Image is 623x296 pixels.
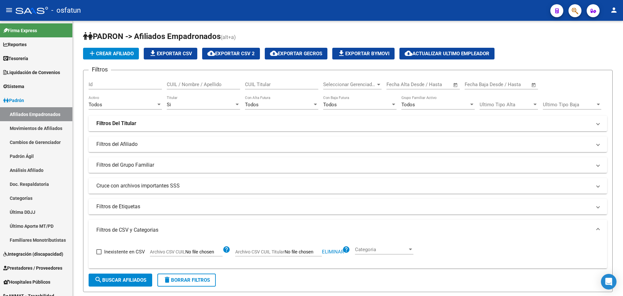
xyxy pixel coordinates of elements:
span: Todos [89,102,102,108]
input: Archivo CSV CUIL Titular [285,249,322,255]
span: Borrar Filtros [163,277,210,283]
span: Sistema [3,83,24,90]
mat-panel-title: Filtros de CSV y Categorias [96,226,592,234]
span: Inexistente en CSV [104,248,145,256]
span: Padrón [3,97,24,104]
mat-expansion-panel-header: Filtros del Afiliado [89,136,607,152]
mat-icon: file_download [337,49,345,57]
span: Liquidación de Convenios [3,69,60,76]
span: Todos [401,102,415,108]
div: Open Intercom Messenger [601,274,617,290]
span: Exportar CSV 2 [207,51,255,57]
mat-icon: cloud_download [207,49,215,57]
button: Exportar Bymovi [332,48,395,59]
mat-icon: help [342,246,350,253]
mat-expansion-panel-header: Filtros del Grupo Familiar [89,157,607,173]
mat-panel-title: Cruce con archivos importantes SSS [96,182,592,189]
span: Integración (discapacidad) [3,251,63,258]
span: Reportes [3,41,27,48]
span: Buscar Afiliados [94,277,146,283]
span: PADRON -> Afiliados Empadronados [83,32,221,41]
span: Exportar GECROS [270,51,322,57]
span: Archivo CSV CUIL [150,249,185,254]
input: Start date [386,82,408,87]
span: Exportar Bymovi [337,51,389,57]
span: Seleccionar Gerenciador [323,82,376,87]
input: End date [413,82,445,87]
button: Borrar Filtros [157,274,216,287]
mat-icon: cloud_download [270,49,278,57]
button: Crear Afiliado [83,48,139,59]
span: (alt+a) [221,34,236,40]
span: Crear Afiliado [88,51,134,57]
span: Exportar CSV [149,51,192,57]
mat-icon: help [223,246,230,253]
input: End date [492,82,523,87]
mat-icon: cloud_download [405,49,412,57]
span: Hospitales Públicos [3,278,50,286]
span: Archivo CSV CUIL Titular [235,249,285,254]
mat-panel-title: Filtros del Grupo Familiar [96,161,592,169]
button: Buscar Afiliados [89,274,152,287]
mat-icon: delete [163,276,171,284]
mat-expansion-panel-header: Filtros Del Titular [89,116,607,131]
mat-icon: menu [5,6,13,14]
mat-icon: file_download [149,49,157,57]
span: Eliminar [322,249,344,255]
span: - osfatun [51,3,81,18]
mat-expansion-panel-header: Filtros de CSV y Categorias [89,220,607,240]
mat-panel-title: Filtros de Etiquetas [96,203,592,210]
span: Firma Express [3,27,37,34]
span: Actualizar ultimo Empleador [405,51,489,57]
button: Exportar GECROS [265,48,327,59]
h3: Filtros [89,65,111,74]
input: Start date [465,82,486,87]
div: Filtros de CSV y Categorias [89,240,607,268]
mat-icon: search [94,276,102,284]
span: Categoria [355,247,408,252]
strong: Filtros Del Titular [96,120,136,127]
input: Archivo CSV CUIL [185,249,223,255]
span: Prestadores / Proveedores [3,264,62,272]
button: Open calendar [530,81,538,89]
mat-icon: person [610,6,618,14]
span: Ultimo Tipo Alta [480,102,532,108]
button: Exportar CSV [144,48,197,59]
button: Open calendar [452,81,459,89]
mat-expansion-panel-header: Filtros de Etiquetas [89,199,607,214]
button: Actualizar ultimo Empleador [399,48,495,59]
mat-expansion-panel-header: Cruce con archivos importantes SSS [89,178,607,194]
span: Si [167,102,171,108]
button: Exportar CSV 2 [202,48,260,59]
mat-panel-title: Filtros del Afiliado [96,141,592,148]
span: Ultimo Tipo Baja [543,102,595,108]
button: Eliminar [322,250,344,254]
span: Todos [323,102,337,108]
span: Todos [245,102,259,108]
span: Tesorería [3,55,28,62]
mat-icon: add [88,49,96,57]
